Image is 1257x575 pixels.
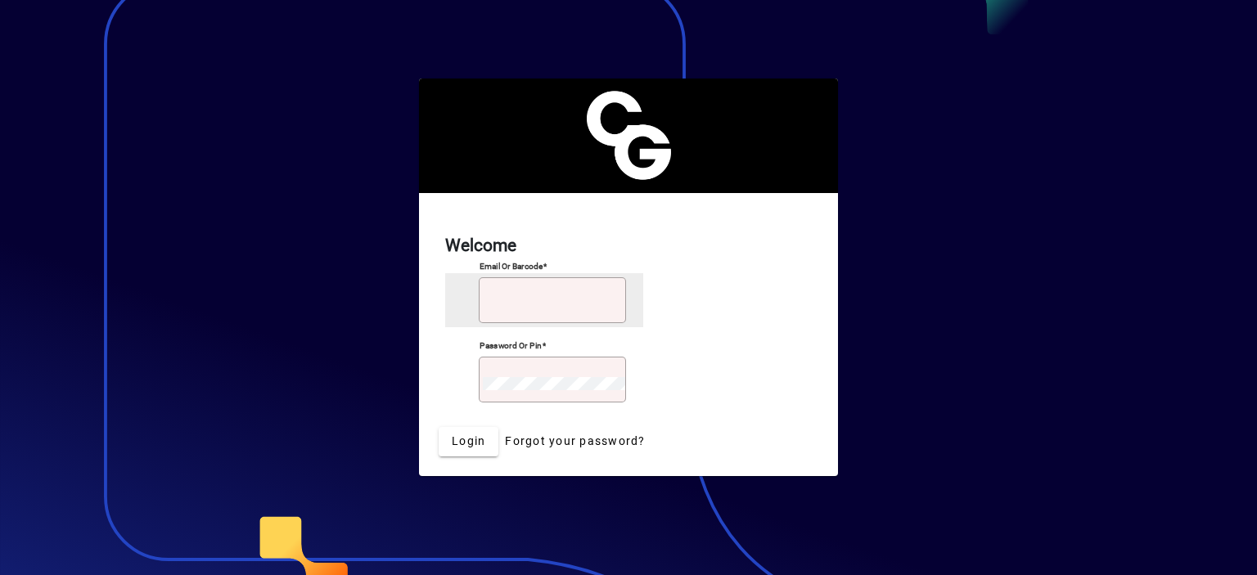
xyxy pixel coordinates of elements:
[445,233,812,259] h2: Welcome
[439,427,498,456] button: Login
[480,340,542,350] mat-label: Password or Pin
[505,433,645,450] span: Forgot your password?
[498,427,651,456] a: Forgot your password?
[452,433,485,450] span: Login
[480,261,543,271] mat-label: Email or Barcode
